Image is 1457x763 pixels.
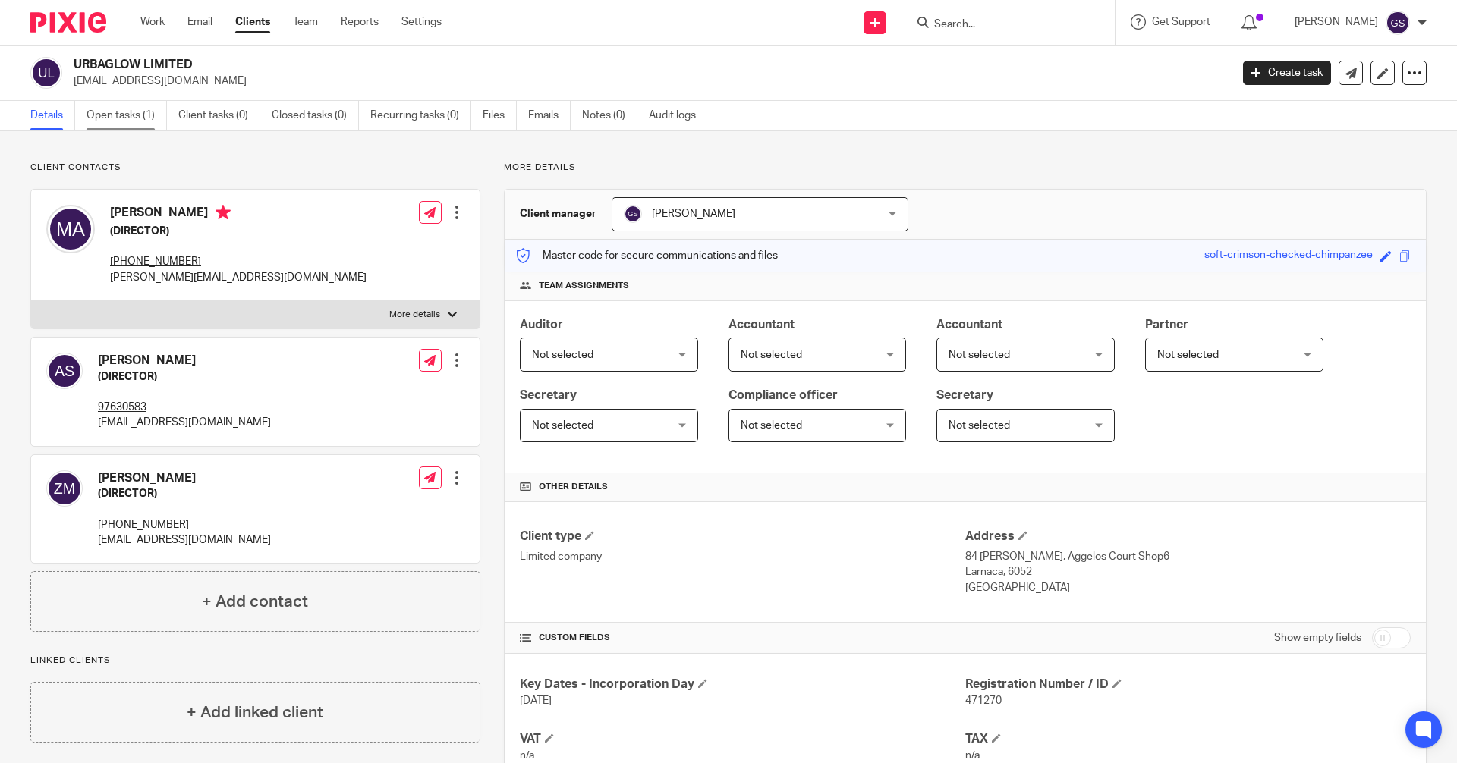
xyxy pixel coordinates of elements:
h3: Client manager [520,206,596,221]
a: Settings [401,14,442,30]
span: Secretary [520,389,577,401]
a: Details [30,101,75,130]
h4: [PERSON_NAME] [110,205,367,224]
span: [PERSON_NAME] [652,209,735,219]
img: svg%3E [46,353,83,389]
h4: + Add linked client [187,701,323,724]
span: Auditor [520,319,563,331]
span: Accountant [728,319,795,331]
tcxspan: Call +9613600488 via 3CX [110,256,201,267]
a: Audit logs [649,101,707,130]
span: Compliance officer [728,389,838,401]
a: Team [293,14,318,30]
input: Search [933,18,1069,32]
p: More details [504,162,1427,174]
span: Not selected [532,420,593,431]
label: Show empty fields [1274,630,1361,645]
h4: TAX [965,731,1411,747]
h4: [PERSON_NAME] [98,470,271,486]
span: Partner [1145,319,1188,331]
p: Master code for secure communications and files [516,248,778,263]
a: Emails [528,101,571,130]
span: Accountant [936,319,1002,331]
a: Clients [235,14,270,30]
span: 471270 [965,695,1002,706]
span: [DATE] [520,695,552,706]
div: soft-crimson-checked-chimpanzee [1204,247,1373,265]
p: Larnaca, 6052 [965,564,1411,579]
h4: Address [965,529,1411,545]
span: Secretary [936,389,993,401]
a: Notes (0) [582,101,637,130]
p: [EMAIL_ADDRESS][DOMAIN_NAME] [74,74,1220,89]
a: Files [483,101,517,130]
h4: VAT [520,731,965,747]
h5: (DIRECTOR) [98,486,271,501]
img: svg%3E [30,57,62,89]
span: Not selected [949,420,1010,431]
span: Team assignments [539,280,629,292]
p: [PERSON_NAME][EMAIL_ADDRESS][DOMAIN_NAME] [110,270,367,285]
i: Primary [216,205,231,220]
img: Pixie [30,12,106,33]
a: Email [187,14,212,30]
span: Get Support [1152,17,1210,27]
a: Recurring tasks (0) [370,101,471,130]
p: [EMAIL_ADDRESS][DOMAIN_NAME] [98,415,271,430]
tcxspan: Call +9613743746 via 3CX [98,520,189,530]
img: svg%3E [46,470,83,507]
span: n/a [520,750,534,761]
span: Not selected [532,350,593,360]
a: Work [140,14,165,30]
p: Limited company [520,549,965,564]
span: Not selected [1157,350,1219,360]
tcxspan: Call 97630583 via 3CX [98,402,146,413]
h4: + Add contact [202,590,308,614]
span: n/a [965,750,980,761]
span: Not selected [741,420,802,431]
p: [GEOGRAPHIC_DATA] [965,580,1411,595]
a: Client tasks (0) [178,101,260,130]
a: Closed tasks (0) [272,101,359,130]
p: [EMAIL_ADDRESS][DOMAIN_NAME] [98,532,271,548]
h2: URBAGLOW LIMITED [74,57,991,73]
h5: (DIRECTOR) [110,224,367,239]
h4: Key Dates - Incorporation Day [520,677,965,692]
h4: Client type [520,529,965,545]
img: svg%3E [624,205,642,223]
img: svg%3E [1386,11,1410,35]
p: [PERSON_NAME] [1295,14,1378,30]
span: Other details [539,481,608,493]
span: Not selected [741,350,802,360]
h4: CUSTOM FIELDS [520,632,965,644]
p: Client contacts [30,162,480,174]
h4: Registration Number / ID [965,677,1411,692]
a: Reports [341,14,379,30]
span: Not selected [949,350,1010,360]
a: Create task [1243,61,1331,85]
img: svg%3E [46,205,95,253]
h4: [PERSON_NAME] [98,353,271,369]
h5: (DIRECTOR) [98,369,271,385]
p: 84 [PERSON_NAME], Aggelos Court Shop6 [965,549,1411,564]
p: More details [389,309,440,321]
a: Open tasks (1) [87,101,167,130]
p: Linked clients [30,655,480,667]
